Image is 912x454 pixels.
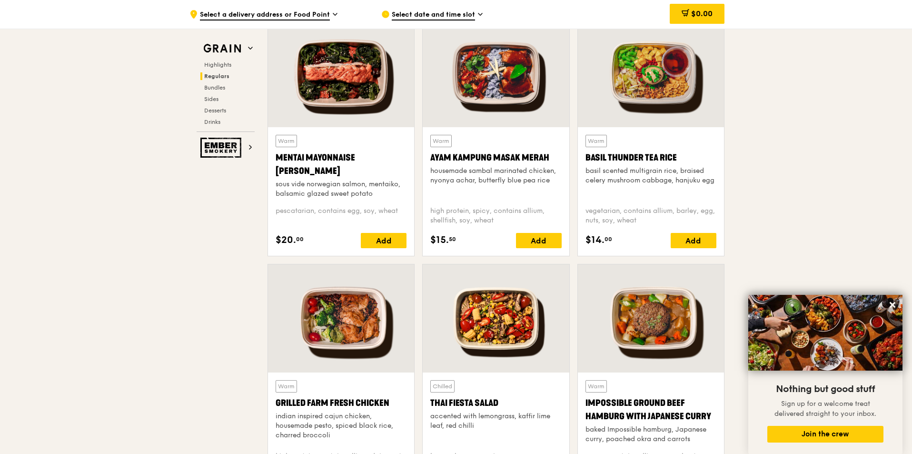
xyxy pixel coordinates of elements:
[204,96,218,102] span: Sides
[204,107,226,114] span: Desserts
[767,426,883,443] button: Join the crew
[276,151,406,178] div: Mentai Mayonnaise [PERSON_NAME]
[585,166,716,185] div: basil scented multigrain rice, braised celery mushroom cabbage, hanjuku egg
[204,61,231,68] span: Highlights
[430,412,561,431] div: accented with lemongrass, kaffir lime leaf, red chilli
[430,166,561,185] div: housemade sambal marinated chicken, nyonya achar, butterfly blue pea rice
[774,400,876,418] span: Sign up for a welcome treat delivered straight to your inbox.
[276,380,297,393] div: Warm
[691,9,713,18] span: $0.00
[276,135,297,147] div: Warm
[392,10,475,20] span: Select date and time slot
[585,135,607,147] div: Warm
[605,235,612,243] span: 00
[671,233,716,248] div: Add
[200,40,244,57] img: Grain web logo
[430,380,455,393] div: Chilled
[276,412,406,440] div: indian inspired cajun chicken, housemade pesto, spiced black rice, charred broccoli
[204,73,229,80] span: Regulars
[516,233,562,248] div: Add
[748,295,902,371] img: DSC07876-Edit02-Large.jpeg
[430,396,561,410] div: Thai Fiesta Salad
[430,135,452,147] div: Warm
[200,10,330,20] span: Select a delivery address or Food Point
[776,383,875,395] span: Nothing but good stuff
[200,138,244,158] img: Ember Smokery web logo
[449,235,456,243] span: 50
[585,425,716,444] div: baked Impossible hamburg, Japanese curry, poached okra and carrots
[585,206,716,225] div: vegetarian, contains allium, barley, egg, nuts, soy, wheat
[430,206,561,225] div: high protein, spicy, contains allium, shellfish, soy, wheat
[276,396,406,410] div: Grilled Farm Fresh Chicken
[885,297,900,313] button: Close
[430,233,449,247] span: $15.
[276,180,406,199] div: sous vide norwegian salmon, mentaiko, balsamic glazed sweet potato
[361,233,406,248] div: Add
[585,396,716,423] div: Impossible Ground Beef Hamburg with Japanese Curry
[276,206,406,225] div: pescatarian, contains egg, soy, wheat
[585,380,607,393] div: Warm
[296,235,304,243] span: 00
[204,84,225,91] span: Bundles
[204,119,220,125] span: Drinks
[430,151,561,164] div: Ayam Kampung Masak Merah
[585,151,716,164] div: Basil Thunder Tea Rice
[585,233,605,247] span: $14.
[276,233,296,247] span: $20.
